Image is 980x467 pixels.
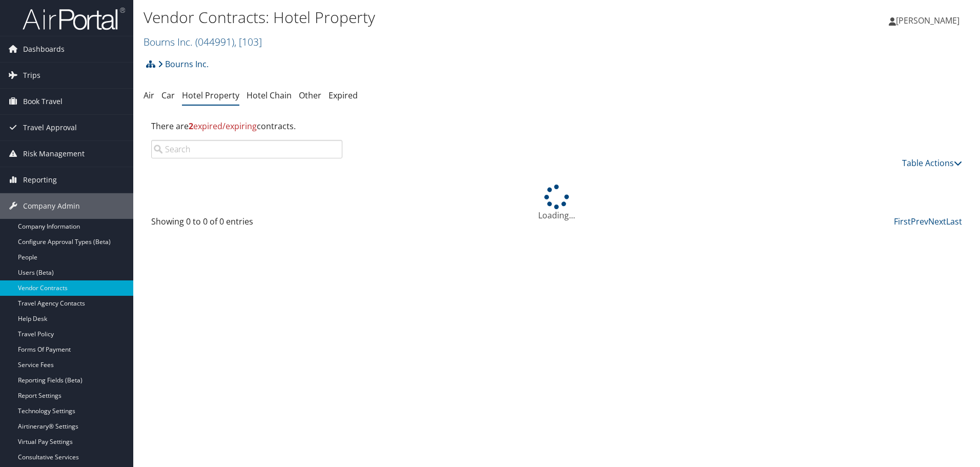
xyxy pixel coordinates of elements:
[889,5,970,36] a: [PERSON_NAME]
[144,35,262,49] a: Bourns Inc.
[23,36,65,62] span: Dashboards
[247,90,292,101] a: Hotel Chain
[23,193,80,219] span: Company Admin
[928,216,946,227] a: Next
[182,90,239,101] a: Hotel Property
[234,35,262,49] span: , [ 103 ]
[158,54,209,74] a: Bourns Inc.
[144,112,970,140] div: There are contracts.
[23,115,77,140] span: Travel Approval
[894,216,911,227] a: First
[946,216,962,227] a: Last
[896,15,959,26] span: [PERSON_NAME]
[329,90,358,101] a: Expired
[195,35,234,49] span: ( 044991 )
[23,63,40,88] span: Trips
[23,141,85,167] span: Risk Management
[902,157,962,169] a: Table Actions
[911,216,928,227] a: Prev
[23,167,57,193] span: Reporting
[144,185,970,221] div: Loading...
[299,90,321,101] a: Other
[23,89,63,114] span: Book Travel
[144,7,695,28] h1: Vendor Contracts: Hotel Property
[23,7,125,31] img: airportal-logo.png
[144,90,154,101] a: Air
[151,215,342,233] div: Showing 0 to 0 of 0 entries
[189,120,257,132] span: expired/expiring
[161,90,175,101] a: Car
[151,140,342,158] input: Search
[189,120,193,132] strong: 2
